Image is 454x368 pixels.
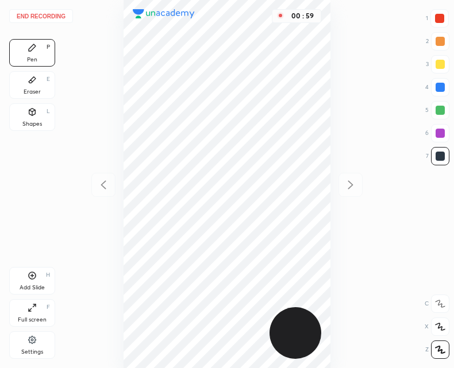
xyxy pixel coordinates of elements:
div: 2 [426,32,449,51]
div: Z [425,340,449,359]
button: End recording [9,9,73,23]
div: Full screen [18,317,47,323]
div: L [47,109,50,114]
div: Pen [27,57,37,63]
div: 00 : 59 [288,12,316,20]
div: X [425,317,449,336]
div: H [46,272,50,278]
div: F [47,304,50,310]
div: Add Slide [20,285,45,290]
div: Shapes [22,121,42,127]
div: E [47,76,50,82]
div: Settings [21,349,43,355]
div: C [425,295,449,313]
div: 1 [426,9,449,28]
div: 7 [426,147,449,165]
img: logo.38c385cc.svg [133,9,195,18]
div: 3 [426,55,449,73]
div: 6 [425,124,449,142]
div: Eraser [24,89,41,95]
div: P [47,44,50,50]
div: 4 [425,78,449,96]
div: 5 [425,101,449,119]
